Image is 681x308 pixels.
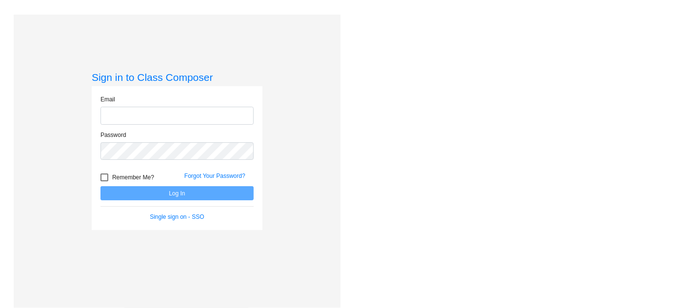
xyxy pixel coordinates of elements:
a: Single sign on - SSO [150,213,204,220]
label: Email [100,95,115,104]
button: Log In [100,186,254,200]
h3: Sign in to Class Composer [92,71,262,83]
span: Remember Me? [112,172,154,183]
label: Password [100,131,126,139]
a: Forgot Your Password? [184,173,245,179]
